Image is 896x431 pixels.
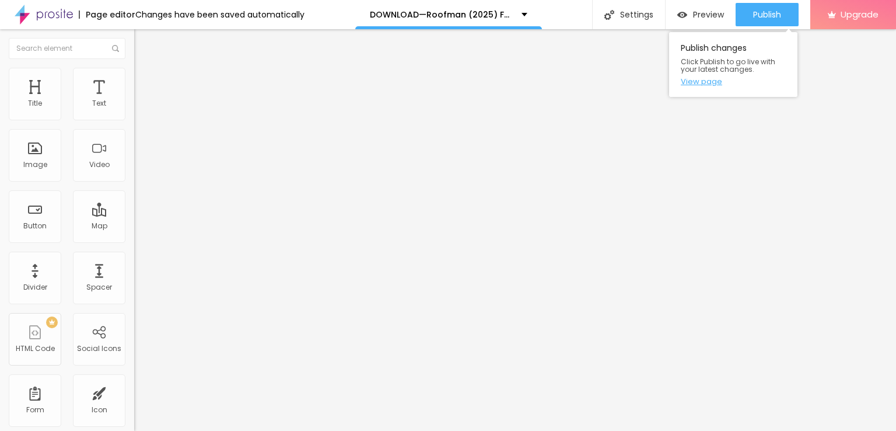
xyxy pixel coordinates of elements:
[26,406,44,414] div: Form
[681,78,786,85] a: View page
[92,99,106,107] div: Text
[77,345,121,353] div: Social Icons
[841,9,878,19] span: Upgrade
[16,345,55,353] div: HTML Code
[23,161,47,169] div: Image
[9,38,125,59] input: Search element
[135,11,304,19] div: Changes have been saved automatically
[736,3,799,26] button: Publish
[666,3,736,26] button: Preview
[669,32,797,97] div: Publish changes
[112,45,119,52] img: Icone
[677,10,687,20] img: view-1.svg
[693,10,724,19] span: Preview
[86,283,112,291] div: Spacer
[681,58,786,73] span: Click Publish to go live with your latest changes.
[92,222,107,230] div: Map
[79,11,135,19] div: Page editor
[92,406,107,414] div: Icon
[23,283,47,291] div: Divider
[134,29,896,431] iframe: Editor
[753,10,781,19] span: Publish
[604,10,614,20] img: Icone
[28,99,42,107] div: Title
[89,161,110,169] div: Video
[370,11,513,19] p: DOWNLOAD—Roofman (2025) FullMovie Free 480p / 720p / 1080p – Tamilrockers
[23,222,47,230] div: Button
